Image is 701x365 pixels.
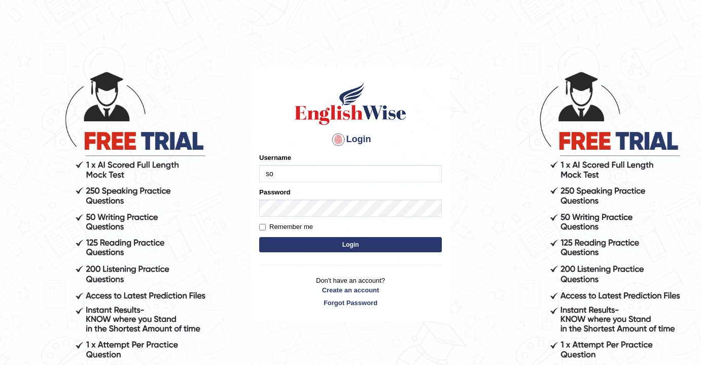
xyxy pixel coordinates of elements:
[259,187,290,197] label: Password
[259,237,442,252] button: Login
[259,131,442,148] h4: Login
[259,224,266,230] input: Remember me
[259,285,442,295] a: Create an account
[259,298,442,308] a: Forgot Password
[259,222,313,232] label: Remember me
[259,276,442,307] p: Don't have an account?
[293,81,408,126] img: Logo of English Wise sign in for intelligent practice with AI
[259,153,291,162] label: Username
